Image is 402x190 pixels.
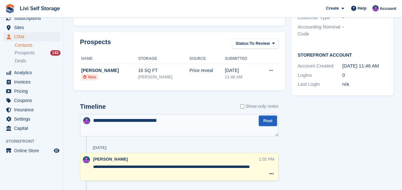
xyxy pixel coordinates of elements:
[3,115,60,123] a: menu
[358,5,367,12] span: Help
[342,14,387,21] div: -
[225,74,258,80] div: 11:46 AM
[14,105,52,114] span: Insurance
[138,74,189,80] div: [PERSON_NAME]
[14,146,52,155] span: Online Store
[17,3,62,14] a: Livi Self Storage
[225,67,258,74] div: [DATE]
[14,77,52,86] span: Invoices
[80,54,138,64] th: Name
[326,5,339,12] span: Create
[15,58,26,64] span: Deals
[14,14,52,23] span: Subscriptions
[81,67,138,74] div: [PERSON_NAME]
[240,103,244,110] input: Show only notes
[298,72,343,79] div: Logins
[380,5,396,12] span: Account
[189,54,225,64] th: Source
[240,103,279,110] label: Show only notes
[80,38,111,50] h2: Prospects
[3,96,60,105] a: menu
[83,156,90,163] img: Graham Cameron
[298,81,343,88] div: Last Login
[14,32,52,41] span: CRM
[5,4,15,13] img: stora-icon-8386f47178a22dfd0bd8f6a31ec36ba5ce8667c1dd55bd0f319d3a0aa187defe.svg
[342,72,387,79] div: 0
[298,23,343,38] div: Accounting Nominal Code
[3,68,60,77] a: menu
[14,115,52,123] span: Settings
[14,124,52,133] span: Capital
[14,96,52,105] span: Coupons
[298,14,343,21] div: Customer Type
[3,23,60,32] a: menu
[14,68,52,77] span: Analytics
[3,32,60,41] a: menu
[342,62,387,70] div: [DATE] 11:46 AM
[235,40,249,47] span: Status:
[14,87,52,96] span: Pricing
[93,145,106,150] div: [DATE]
[14,23,52,32] span: Sites
[3,87,60,96] a: menu
[15,50,35,56] span: Prospects
[3,14,60,23] a: menu
[3,146,60,155] a: menu
[15,50,60,56] a: Prospects 143
[259,115,277,126] button: Post
[93,157,128,162] span: [PERSON_NAME]
[249,40,270,47] span: To Review
[15,58,60,64] a: Deals
[6,138,64,145] span: Storefront
[3,105,60,114] a: menu
[15,42,60,48] a: Contacts
[342,23,387,38] div: -
[50,50,60,56] div: 143
[3,124,60,133] a: menu
[259,156,274,162] div: 1:02 PM
[298,62,343,70] div: Account Created
[298,51,387,58] h2: Storefront Account
[232,38,278,49] button: Status: To Review
[342,81,387,88] div: n/a
[189,67,225,74] div: Price reveal
[83,117,90,124] img: Graham Cameron
[138,67,189,74] div: 16 SQ FT
[81,74,98,80] li: New
[3,77,60,86] a: menu
[138,54,189,64] th: Storage
[53,147,60,154] a: Preview store
[372,5,379,12] img: Graham Cameron
[225,54,258,64] th: Submitted
[80,103,106,110] h2: Timeline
